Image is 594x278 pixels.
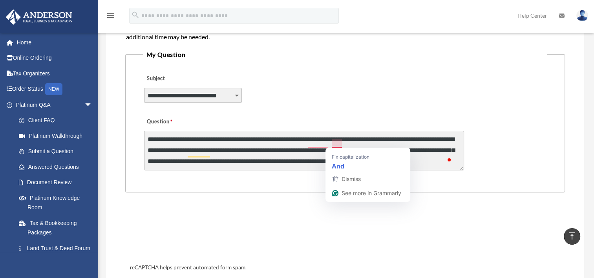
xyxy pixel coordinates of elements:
[11,128,104,144] a: Platinum Walkthrough
[567,231,577,241] i: vertical_align_top
[45,83,62,95] div: NEW
[5,97,104,113] a: Platinum Q&Aarrow_drop_down
[144,116,205,127] label: Question
[84,97,100,113] span: arrow_drop_down
[5,50,104,66] a: Online Ordering
[143,49,547,60] legend: My Question
[11,159,104,175] a: Answered Questions
[128,217,247,247] iframe: reCAPTCHA
[106,11,115,20] i: menu
[5,66,104,81] a: Tax Organizers
[576,10,588,21] img: User Pic
[144,131,464,170] textarea: To enrich screen reader interactions, please activate Accessibility in Grammarly extension settings
[11,113,104,128] a: Client FAQ
[11,175,104,190] a: Document Review
[5,81,104,97] a: Order StatusNEW
[11,190,104,215] a: Platinum Knowledge Room
[144,73,219,84] label: Subject
[11,144,100,159] a: Submit a Question
[106,14,115,20] a: menu
[127,263,564,273] div: reCAPTCHA helps prevent automated form spam.
[4,9,75,25] img: Anderson Advisors Platinum Portal
[5,35,104,50] a: Home
[564,228,580,245] a: vertical_align_top
[131,11,140,19] i: search
[11,240,104,256] a: Land Trust & Deed Forum
[11,215,104,240] a: Tax & Bookkeeping Packages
